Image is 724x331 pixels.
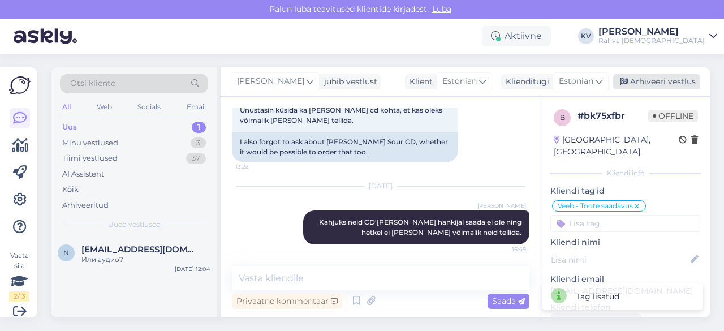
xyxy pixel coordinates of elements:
input: Lisa tag [550,215,701,232]
div: Rahva [DEMOGRAPHIC_DATA] [598,36,705,45]
span: [PERSON_NAME] [477,201,526,210]
div: Kõik [62,184,79,195]
div: [DATE] 12:04 [175,265,210,273]
span: [PERSON_NAME] [237,75,304,88]
div: KV [578,28,594,44]
span: Estonian [442,75,477,88]
div: 3 [191,137,206,149]
span: Estonian [559,75,593,88]
div: Arhiveeritud [62,200,109,211]
a: [PERSON_NAME]Rahva [DEMOGRAPHIC_DATA] [598,27,717,45]
span: Luba [429,4,455,14]
span: 16:49 [484,245,526,253]
input: Lisa nimi [551,253,688,266]
span: Veeb - Toote saadavus [558,203,633,209]
div: Klienditugi [501,76,549,88]
div: [PERSON_NAME] [598,27,705,36]
div: Web [94,100,114,114]
span: Otsi kliente [70,78,115,89]
div: Kliendi info [550,168,701,178]
div: 1 [192,122,206,133]
img: Askly Logo [9,76,31,94]
span: Kahjuks neid CD'[PERSON_NAME] hankijal saada ei ole ning hetkel ei [PERSON_NAME] võimalik neid te... [319,218,523,237]
div: I also forgot to ask about [PERSON_NAME] Sour CD, whether it would be possible to order that too. [232,132,458,162]
div: 2 / 3 [9,291,29,302]
span: nataliakryvonos0096@gmail.com [81,244,199,255]
div: Vaata siia [9,251,29,302]
div: Privaatne kommentaar [232,294,342,309]
span: Saada [492,296,525,306]
div: Arhiveeri vestlus [613,74,700,89]
div: juhib vestlust [320,76,377,88]
span: Uued vestlused [108,220,161,230]
div: Tag lisatud [576,291,619,303]
div: Minu vestlused [62,137,118,149]
p: Kliendi nimi [550,237,701,248]
div: Aktiivne [482,26,551,46]
span: 13:22 [235,162,278,171]
span: Offline [648,110,698,122]
div: [GEOGRAPHIC_DATA], [GEOGRAPHIC_DATA] [554,134,679,158]
p: Kliendi tag'id [550,185,701,197]
p: Kliendi email [550,273,701,285]
div: # bk75xfbr [578,109,648,123]
div: Или аудио? [81,255,210,265]
span: n [63,248,69,257]
div: Klient [405,76,433,88]
div: Tiimi vestlused [62,153,118,164]
div: Uus [62,122,77,133]
div: [DATE] [232,181,529,191]
div: 37 [186,153,206,164]
span: b [560,113,565,122]
div: AI Assistent [62,169,104,180]
div: All [60,100,73,114]
div: Socials [135,100,163,114]
div: Email [184,100,208,114]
